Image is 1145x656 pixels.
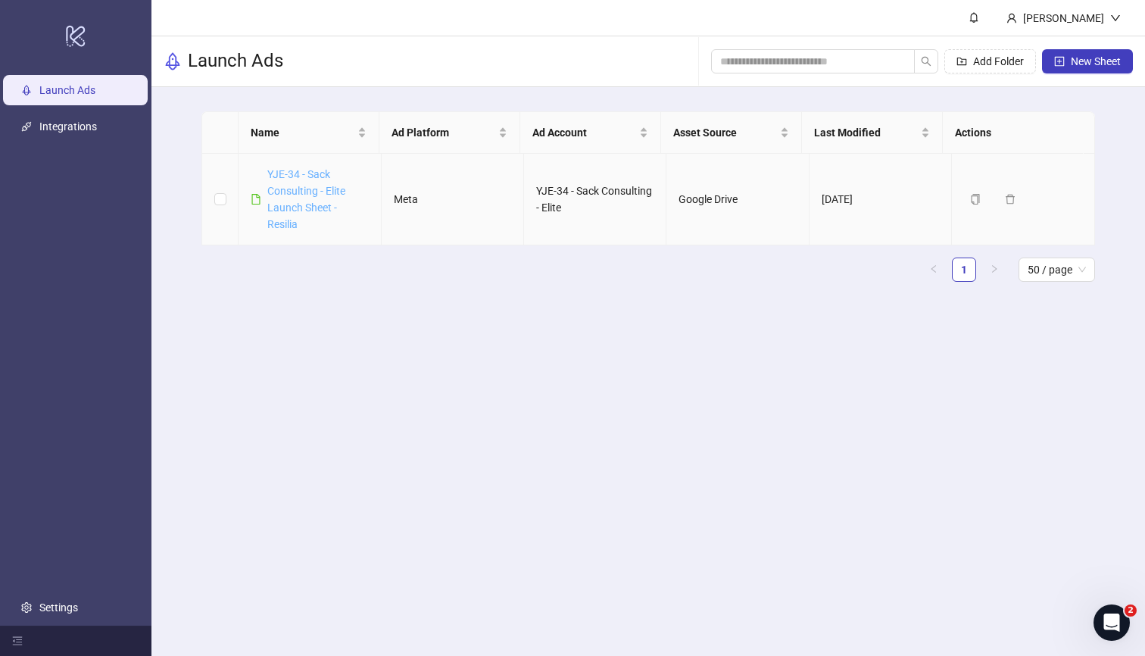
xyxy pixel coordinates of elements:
[956,56,967,67] span: folder-add
[990,264,999,273] span: right
[39,601,78,614] a: Settings
[532,124,636,141] span: Ad Account
[520,112,661,154] th: Ad Account
[943,112,1084,154] th: Actions
[1071,55,1121,67] span: New Sheet
[944,49,1036,73] button: Add Folder
[39,84,95,96] a: Launch Ads
[1042,49,1133,73] button: New Sheet
[1054,56,1065,67] span: plus-square
[251,194,261,205] span: file
[379,112,520,154] th: Ad Platform
[1028,258,1086,281] span: 50 / page
[1125,604,1137,617] span: 2
[267,168,345,230] a: YJE-34 - Sack Consulting - Elite Launch Sheet - Resilia
[973,55,1024,67] span: Add Folder
[982,258,1006,282] li: Next Page
[952,258,976,282] li: 1
[239,112,379,154] th: Name
[666,154,809,245] td: Google Drive
[1094,604,1130,641] iframe: Intercom live chat
[922,258,946,282] li: Previous Page
[929,264,938,273] span: left
[39,120,97,133] a: Integrations
[164,52,182,70] span: rocket
[953,258,975,281] a: 1
[524,154,666,245] td: YJE-34 - Sack Consulting - Elite
[1110,13,1121,23] span: down
[1005,194,1016,205] span: delete
[1019,258,1095,282] div: Page Size
[970,194,981,205] span: copy
[921,56,931,67] span: search
[188,49,283,73] h3: Launch Ads
[12,636,23,646] span: menu-fold
[810,154,952,245] td: [DATE]
[969,12,979,23] span: bell
[673,124,777,141] span: Asset Source
[392,124,495,141] span: Ad Platform
[382,154,524,245] td: Meta
[1006,13,1017,23] span: user
[922,258,946,282] button: left
[982,258,1006,282] button: right
[802,112,943,154] th: Last Modified
[661,112,802,154] th: Asset Source
[251,124,354,141] span: Name
[1017,10,1110,27] div: [PERSON_NAME]
[814,124,918,141] span: Last Modified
